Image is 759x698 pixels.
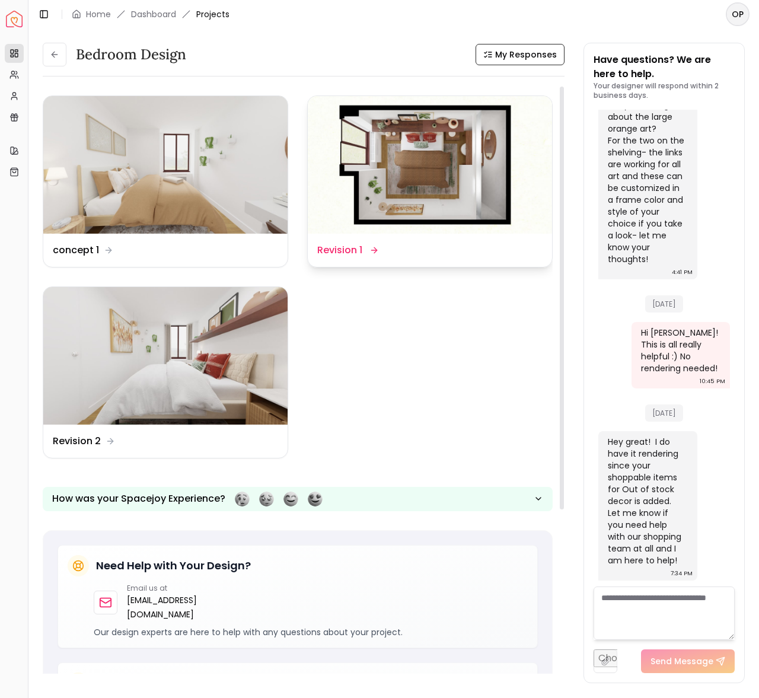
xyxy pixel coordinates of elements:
[96,557,251,574] h5: Need Help with Your Design?
[594,53,735,81] p: Have questions? We are here to help.
[307,95,553,267] a: Revision 1Revision 1
[495,49,557,60] span: My Responses
[641,327,719,374] div: Hi [PERSON_NAME]! This is all really helpful :) No rendering needed!
[308,96,552,234] img: Revision 1
[608,87,685,265] div: For the wall art- are you talking about the large orange art? For the two on the shelving- the li...
[671,568,693,579] div: 7:34 PM
[727,4,748,25] span: OP
[196,8,229,20] span: Projects
[94,626,528,638] p: Our design experts are here to help with any questions about your project.
[645,295,683,313] span: [DATE]
[594,81,735,100] p: Your designer will respond within 2 business days.
[700,375,725,387] div: 10:45 PM
[43,287,288,425] img: Revision 2
[131,8,176,20] a: Dashboard
[43,95,288,267] a: concept 1concept 1
[127,584,197,593] p: Email us at
[53,243,99,257] dd: concept 1
[52,492,225,506] p: How was your Spacejoy Experience?
[43,487,553,511] button: How was your Spacejoy Experience?Feeling terribleFeeling badFeeling goodFeeling awesome
[6,11,23,27] a: Spacejoy
[726,2,750,26] button: OP
[76,45,186,64] h3: Bedroom design
[72,8,229,20] nav: breadcrumb
[127,593,197,621] a: [EMAIL_ADDRESS][DOMAIN_NAME]
[645,404,683,422] span: [DATE]
[476,44,565,65] button: My Responses
[608,436,685,566] div: Hey great! I do have it rendering since your shoppable items for Out of stock decor is added. Let...
[317,243,362,257] dd: Revision 1
[43,96,288,234] img: concept 1
[6,11,23,27] img: Spacejoy Logo
[53,434,101,448] dd: Revision 2
[43,286,288,458] a: Revision 2Revision 2
[672,266,693,278] div: 4:41 PM
[86,8,111,20] a: Home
